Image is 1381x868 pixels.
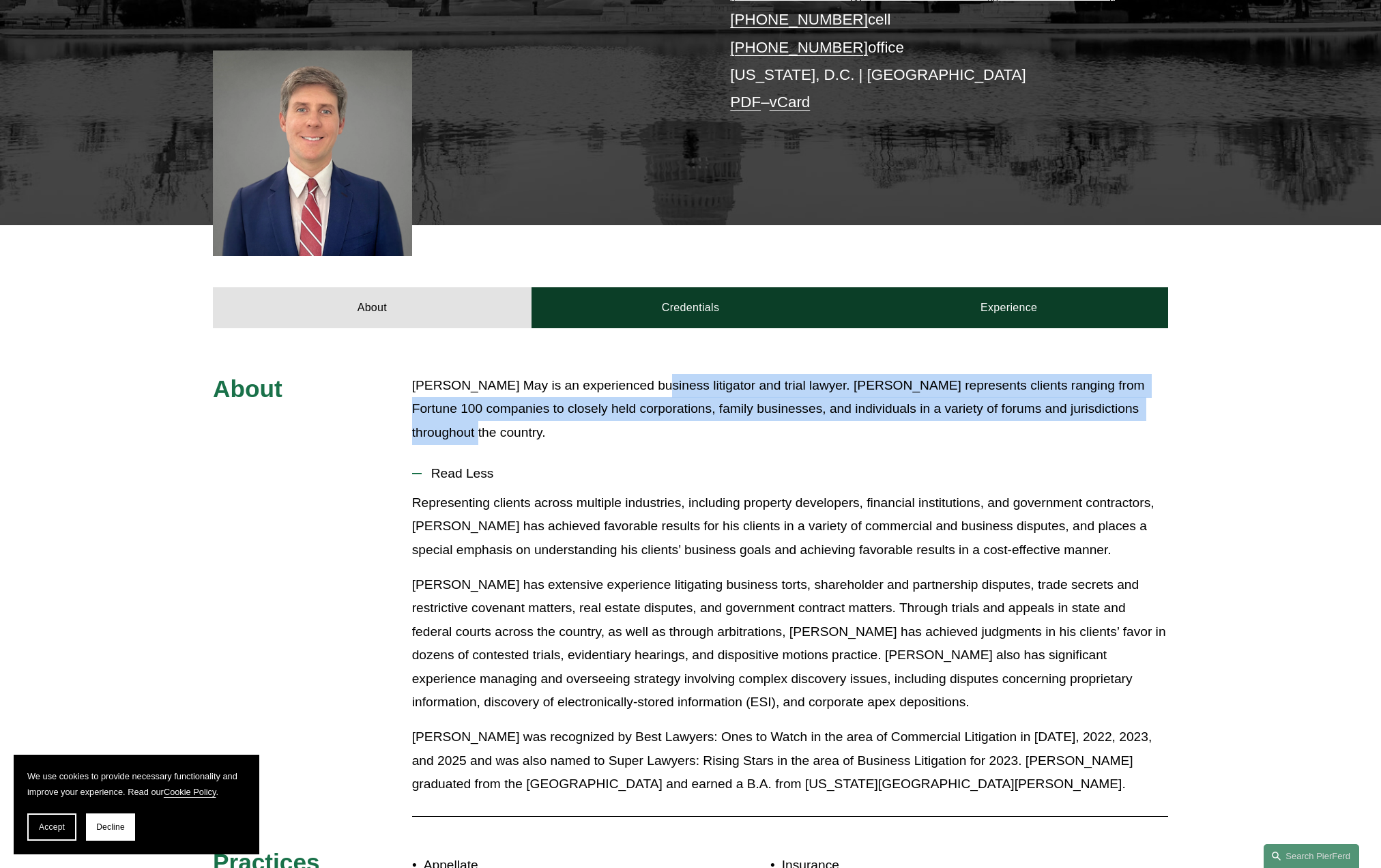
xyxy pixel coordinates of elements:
[213,287,532,328] a: About
[422,466,1168,481] span: Read Less
[412,491,1168,562] p: Representing clients across multiple industries, including property developers, financial institu...
[532,287,850,328] a: Credentials
[730,93,761,111] a: PDF
[412,573,1168,714] p: [PERSON_NAME] has extensive experience litigating business torts, shareholder and partnership dis...
[86,813,135,841] button: Decline
[96,822,125,832] span: Decline
[27,813,76,841] button: Accept
[770,93,811,111] a: vCard
[1264,844,1359,868] a: Search this site
[213,375,282,402] span: About
[164,787,216,797] a: Cookie Policy
[39,822,65,832] span: Accept
[412,456,1168,491] button: Read Less
[730,11,868,28] a: [PHONE_NUMBER]
[412,374,1168,445] p: [PERSON_NAME] May is an experienced business litigator and trial lawyer. [PERSON_NAME] represents...
[412,491,1168,807] div: Read Less
[412,725,1168,796] p: [PERSON_NAME] was recognized by Best Lawyers: Ones to Watch in the area of Commercial Litigation ...
[27,768,246,800] p: We use cookies to provide necessary functionality and improve your experience. Read our .
[849,287,1168,328] a: Experience
[730,39,868,56] a: [PHONE_NUMBER]
[14,755,259,854] section: Cookie banner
